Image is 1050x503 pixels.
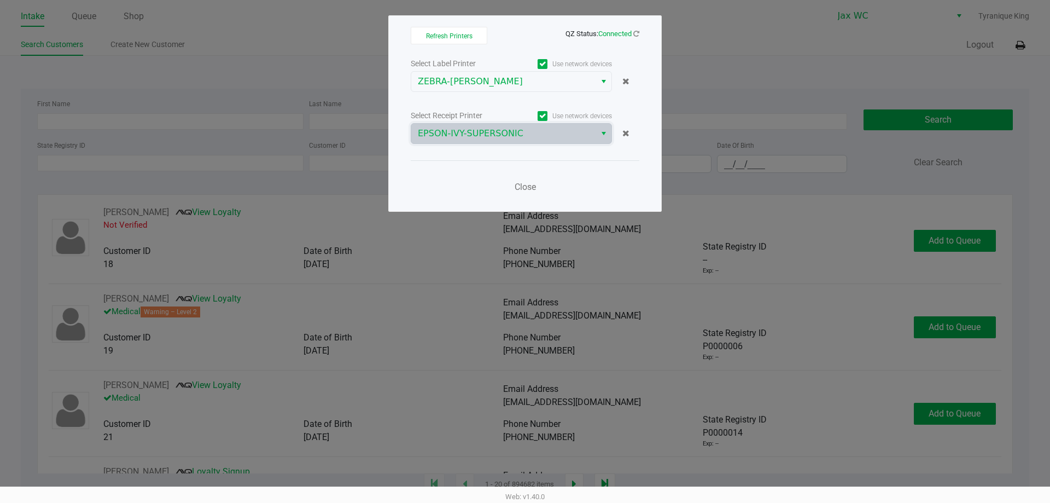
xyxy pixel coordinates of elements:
[511,59,612,69] label: Use network devices
[509,176,541,198] button: Close
[596,72,611,91] button: Select
[411,27,487,44] button: Refresh Printers
[511,111,612,121] label: Use network devices
[418,127,589,140] span: EPSON-IVY-SUPERSONIC
[596,124,611,143] button: Select
[426,32,472,40] span: Refresh Printers
[598,30,632,38] span: Connected
[418,75,589,88] span: ZEBRA-[PERSON_NAME]
[565,30,639,38] span: QZ Status:
[505,493,545,501] span: Web: v1.40.0
[515,182,536,192] span: Close
[411,110,511,122] div: Select Receipt Printer
[411,58,511,70] div: Select Label Printer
